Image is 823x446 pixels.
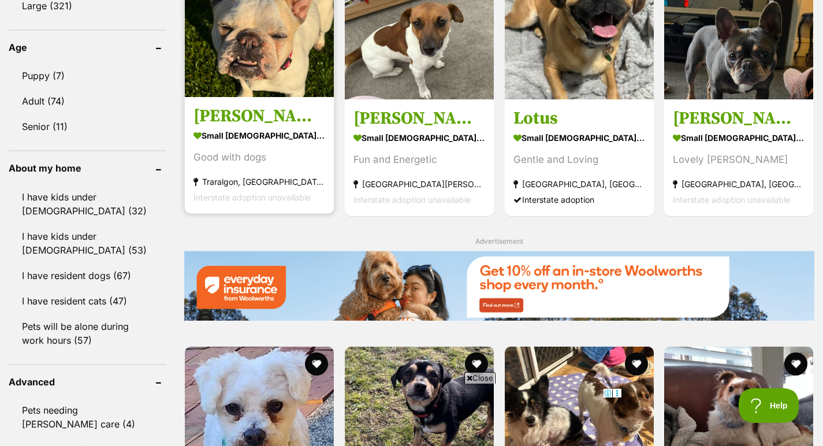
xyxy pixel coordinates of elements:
[513,107,645,129] h3: Lotus
[345,99,494,216] a: [PERSON_NAME] small [DEMOGRAPHIC_DATA] Dog Fun and Energetic [GEOGRAPHIC_DATA][PERSON_NAME][GEOGR...
[9,64,166,88] a: Puppy (7)
[513,192,645,207] div: Interstate adoption
[673,176,805,192] strong: [GEOGRAPHIC_DATA], [GEOGRAPHIC_DATA]
[202,388,622,440] iframe: Advertisement
[475,237,523,246] span: Advertisement
[673,195,790,205] span: Interstate adoption unavailable
[784,352,807,376] button: favourite
[9,224,166,262] a: I have kids under [DEMOGRAPHIC_DATA] (53)
[353,107,485,129] h3: [PERSON_NAME]
[184,251,814,321] img: Everyday Insurance promotional banner
[673,107,805,129] h3: [PERSON_NAME]
[353,152,485,168] div: Fun and Energetic
[624,352,647,376] button: favourite
[305,352,328,376] button: favourite
[353,129,485,146] strong: small [DEMOGRAPHIC_DATA] Dog
[9,163,166,173] header: About my home
[9,42,166,53] header: Age
[465,352,488,376] button: favourite
[193,192,311,202] span: Interstate adoption unavailable
[464,372,496,384] span: Close
[513,152,645,168] div: Gentle and Loving
[739,388,800,423] iframe: Help Scout Beacon - Open
[193,105,325,127] h3: [PERSON_NAME]
[673,152,805,168] div: Lovely [PERSON_NAME]
[9,263,166,288] a: I have resident dogs (67)
[193,127,325,144] strong: small [DEMOGRAPHIC_DATA] Dog
[9,377,166,387] header: Advanced
[185,96,334,214] a: [PERSON_NAME] small [DEMOGRAPHIC_DATA] Dog Good with dogs Traralgon, [GEOGRAPHIC_DATA] Interstate...
[513,176,645,192] strong: [GEOGRAPHIC_DATA], [GEOGRAPHIC_DATA]
[353,176,485,192] strong: [GEOGRAPHIC_DATA][PERSON_NAME][GEOGRAPHIC_DATA]
[9,114,166,139] a: Senior (11)
[673,129,805,146] strong: small [DEMOGRAPHIC_DATA] Dog
[9,289,166,313] a: I have resident cats (47)
[353,195,471,205] span: Interstate adoption unavailable
[193,150,325,165] div: Good with dogs
[184,251,814,323] a: Everyday Insurance promotional banner
[513,129,645,146] strong: small [DEMOGRAPHIC_DATA] Dog
[505,99,654,216] a: Lotus small [DEMOGRAPHIC_DATA] Dog Gentle and Loving [GEOGRAPHIC_DATA], [GEOGRAPHIC_DATA] Interst...
[193,174,325,189] strong: Traralgon, [GEOGRAPHIC_DATA]
[9,398,166,436] a: Pets needing [PERSON_NAME] care (4)
[664,99,813,216] a: [PERSON_NAME] small [DEMOGRAPHIC_DATA] Dog Lovely [PERSON_NAME] [GEOGRAPHIC_DATA], [GEOGRAPHIC_DA...
[9,314,166,352] a: Pets will be alone during work hours (57)
[9,185,166,223] a: I have kids under [DEMOGRAPHIC_DATA] (32)
[9,89,166,113] a: Adult (74)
